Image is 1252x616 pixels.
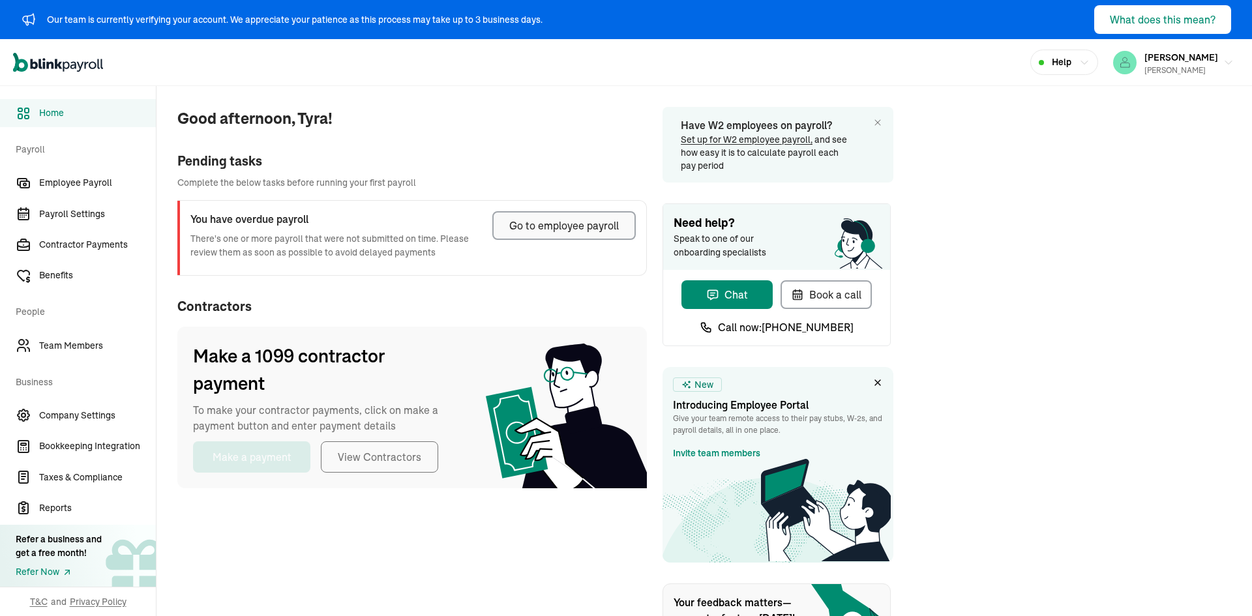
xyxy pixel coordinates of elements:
span: Business [16,362,148,399]
iframe: Chat Widget [1035,475,1252,616]
span: Home [39,106,156,120]
div: Book a call [791,287,861,302]
button: View Contractors [321,441,438,473]
span: Speak to one of our onboarding specialists [674,232,784,259]
p: There's one or more payroll that were not submitted on time. Please review them as soon as possib... [190,232,482,259]
span: Privacy Policy [70,595,127,608]
div: Chat [706,287,748,302]
span: Payroll Settings [39,207,156,221]
div: Refer a business and get a free month! [16,533,102,560]
span: Employee Payroll [39,176,156,190]
span: T&C [30,595,48,608]
nav: Global [13,44,103,81]
span: Help [1052,55,1071,69]
span: Reports [39,501,156,515]
button: Help [1030,50,1098,75]
span: People [16,292,148,329]
div: Pending tasks [177,151,647,171]
span: Contractor Payments [39,238,156,252]
div: What does this mean? [1110,12,1215,27]
div: Go to employee payroll [509,218,619,233]
h3: Introducing Employee Portal [673,397,883,413]
p: and see how easy it is to calculate payroll each pay period [681,133,854,172]
button: Book a call [781,280,872,309]
span: To make your contractor payments, click on make a payment button and enter payment details [193,402,454,433]
span: Call now: [PHONE_NUMBER] [718,319,854,335]
div: [PERSON_NAME] [1144,65,1218,76]
span: Payroll [16,130,148,166]
button: Go to employee payroll [492,211,636,240]
span: Good afternoon, Tyra! [177,107,647,130]
span: Contractors [177,297,647,316]
span: Need help? [674,214,880,232]
div: Our team is currently verifying your account. We appreciate your patience as this process may tak... [47,13,543,27]
span: [PERSON_NAME] [1144,51,1218,63]
span: Benefits [39,269,156,282]
p: Give your team remote access to their pay stubs, W‑2s, and payroll details, all in one place. [673,413,883,436]
span: Have W2 employees on payroll? [681,117,832,133]
h3: You have overdue payroll [190,211,482,227]
span: Taxes & Compliance [39,471,156,484]
button: What does this mean? [1094,5,1231,34]
span: Team Members [39,339,156,353]
span: Make a 1099 contractor payment [193,342,454,397]
span: Company Settings [39,409,156,422]
button: [PERSON_NAME][PERSON_NAME] [1108,46,1239,79]
span: New [694,378,713,392]
button: Chat [681,280,773,309]
a: Refer Now [16,565,102,579]
a: Set up for W2 employee payroll, [681,134,812,145]
a: Invite team members [673,447,760,460]
span: Complete the below tasks before running your first payroll [177,176,647,190]
span: Bookkeeping Integration [39,439,156,453]
button: Make a payment [193,441,310,473]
